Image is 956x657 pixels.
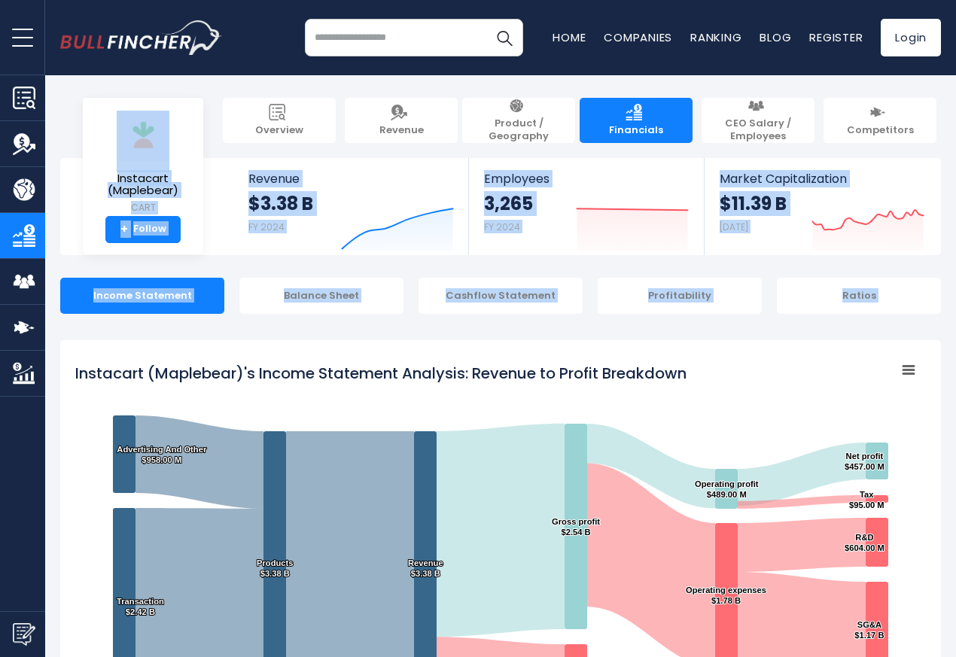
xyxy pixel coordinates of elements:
div: Balance Sheet [239,278,403,314]
text: SG&A $1.17 B [854,620,884,640]
text: Advertising And Other $958.00 M [117,445,207,464]
a: Revenue [345,98,458,143]
text: Transaction $2.42 B [117,597,164,616]
a: Ranking [690,29,741,45]
a: Revenue $3.38 B FY 2024 [233,158,469,255]
text: Gross profit $2.54 B [552,517,600,537]
button: Search [486,19,523,56]
strong: 3,265 [484,192,533,215]
a: +Follow [105,216,181,243]
span: Product / Geography [470,117,568,143]
span: Instacart (Maplebear) [95,172,191,197]
div: Income Statement [60,278,224,314]
text: Net profit $457.00 M [845,452,884,471]
strong: $11.39 B [720,192,787,215]
a: Home [553,29,586,45]
tspan: Instacart (Maplebear)'s Income Statement Analysis: Revenue to Profit Breakdown [75,363,687,384]
a: Product / Geography [462,98,575,143]
strong: + [120,223,128,236]
a: Companies [604,29,672,45]
span: Revenue [248,172,454,186]
div: Profitability [598,278,762,314]
a: Competitors [824,98,936,143]
text: Products $3.38 B [257,558,294,578]
small: CART [95,201,191,214]
div: Ratios [777,278,941,314]
span: Overview [255,124,303,137]
a: Blog [760,29,791,45]
a: Go to homepage [60,20,222,55]
a: Login [881,19,941,56]
a: Register [809,29,863,45]
text: Operating profit $489.00 M [695,479,759,499]
span: Competitors [847,124,914,137]
strong: $3.38 B [248,192,313,215]
small: FY 2024 [484,221,520,233]
a: Employees 3,265 FY 2024 [469,158,703,255]
span: Market Capitalization [720,172,924,186]
text: Operating expenses $1.78 B [686,586,766,605]
text: R&D $604.00 M [845,533,884,552]
span: Financials [609,124,663,137]
small: [DATE] [720,221,748,233]
text: Revenue $3.38 B [408,558,443,578]
span: CEO Salary / Employees [709,117,807,143]
span: Revenue [379,124,424,137]
a: Instacart (Maplebear) CART [94,110,192,216]
small: FY 2024 [248,221,285,233]
a: CEO Salary / Employees [702,98,814,143]
a: Financials [580,98,693,143]
img: bullfincher logo [60,20,222,55]
a: Overview [223,98,336,143]
span: Employees [484,172,688,186]
text: Tax $95.00 M [849,490,884,509]
div: Cashflow Statement [419,278,583,314]
a: Market Capitalization $11.39 B [DATE] [705,158,939,255]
